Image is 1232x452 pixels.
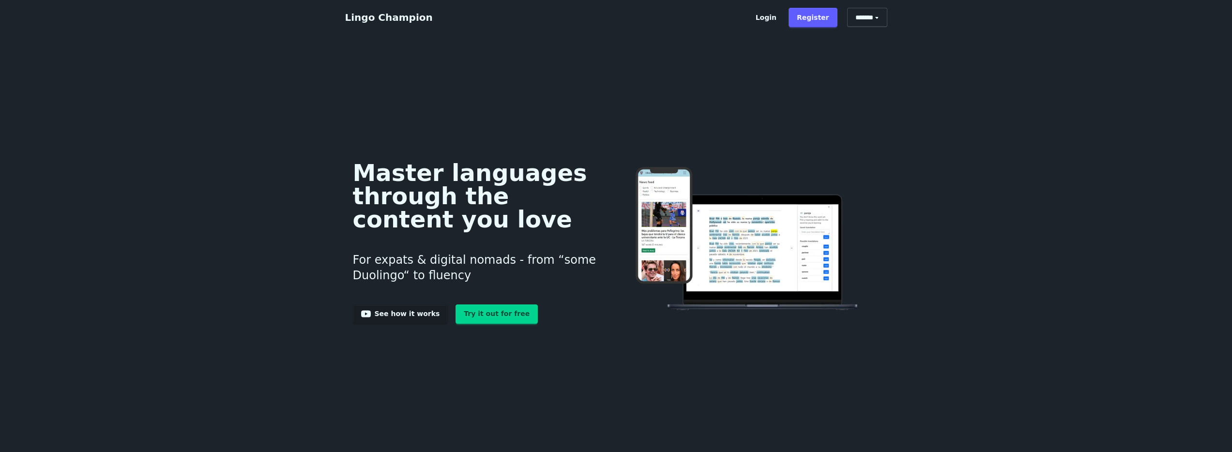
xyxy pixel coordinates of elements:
a: Try it out for free [456,304,538,324]
a: See how it works [353,304,448,324]
a: Login [747,8,785,27]
h3: For expats & digital nomads - from “some Duolingo“ to fluency [353,241,601,295]
a: Lingo Champion [345,12,433,23]
img: Learn languages online [616,167,879,312]
h1: Master languages through the content you love [353,161,601,231]
a: Register [789,8,837,27]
